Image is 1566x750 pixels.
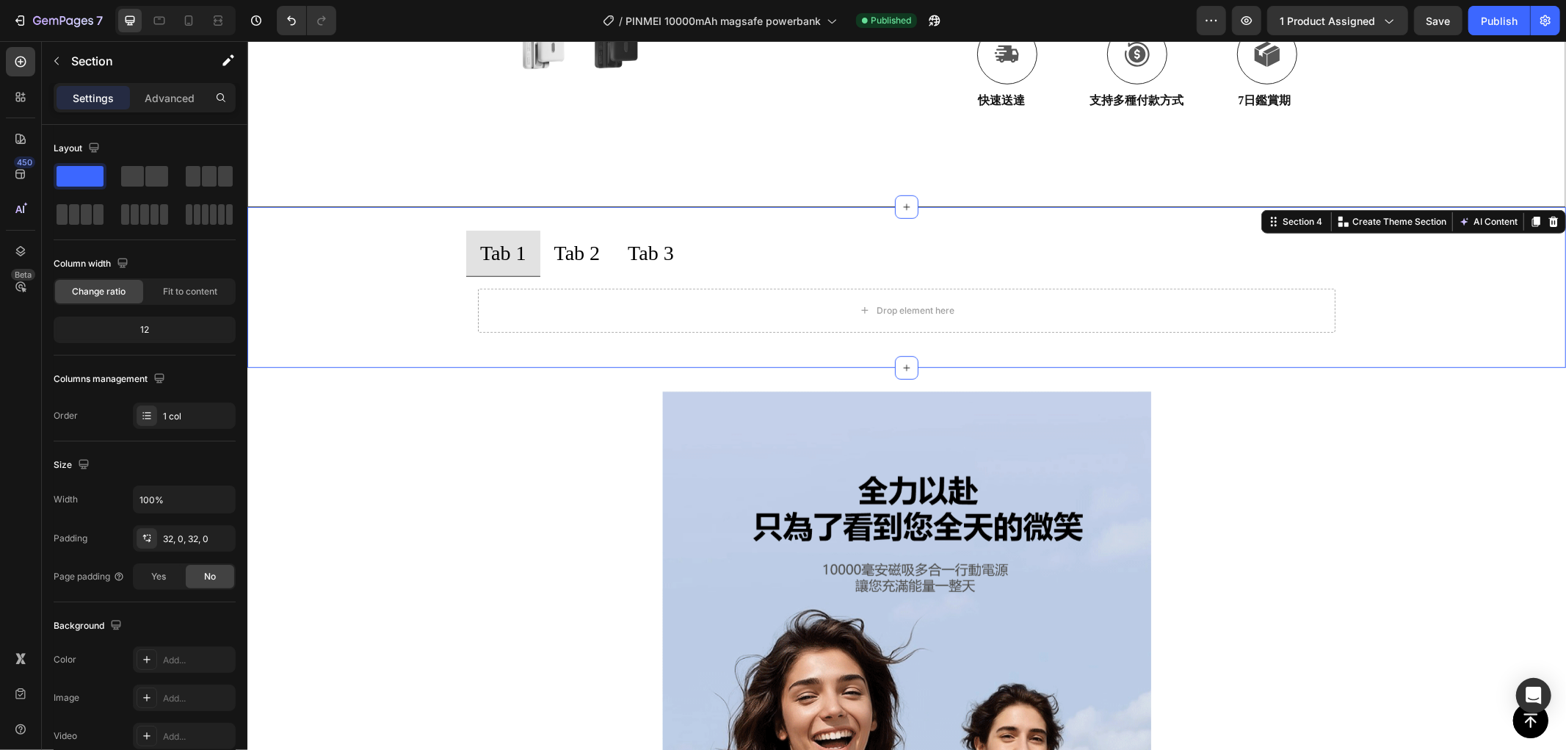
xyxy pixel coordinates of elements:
div: Tab 1 [231,195,281,228]
div: Open Intercom Messenger [1516,678,1551,713]
div: Layout [54,139,103,159]
div: 1 col [163,410,232,423]
div: Video [54,729,77,743]
p: 7日鑑賞期 [991,52,1048,68]
button: Publish [1468,6,1530,35]
p: 支持多種付款方式 [843,52,937,68]
div: Publish [1481,13,1518,29]
div: Add... [163,654,232,667]
p: Create Theme Section [1105,174,1199,187]
span: PINMEI 10000mAh magsafe powerbank [626,13,821,29]
div: Beta [11,269,35,281]
div: Undo/Redo [277,6,336,35]
div: 450 [14,156,35,168]
div: Background [54,616,125,636]
button: 1 product assigned [1267,6,1408,35]
span: No [204,570,216,583]
p: Settings [73,90,114,106]
span: / [619,13,623,29]
div: Add... [163,730,232,743]
span: Change ratio [73,285,126,298]
span: 1 product assigned [1280,13,1375,29]
div: 32, 0, 32, 0 [163,533,232,546]
div: Add... [163,692,232,705]
span: Published [871,14,911,27]
div: 12 [57,320,233,340]
div: Tab 3 [378,195,429,228]
div: Drop element here [629,264,707,275]
div: Page padding [54,570,125,583]
p: 快速送達 [731,52,789,68]
div: Image [54,691,79,704]
div: Section 4 [1032,174,1078,187]
div: Padding [54,532,87,545]
p: Advanced [145,90,195,106]
div: Columns management [54,369,168,389]
iframe: Design area [247,41,1566,750]
button: Save [1414,6,1462,35]
div: Width [54,493,78,506]
div: Tab 2 [305,195,355,228]
span: Save [1427,15,1451,27]
div: Size [54,455,93,475]
div: Column width [54,254,131,274]
div: Order [54,409,78,422]
span: Yes [151,570,166,583]
p: Section [71,52,192,70]
span: Fit to content [163,285,217,298]
button: 7 [6,6,109,35]
div: Color [54,653,76,666]
button: AI Content [1208,172,1273,190]
p: 7 [96,12,103,29]
input: Auto [134,486,235,513]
